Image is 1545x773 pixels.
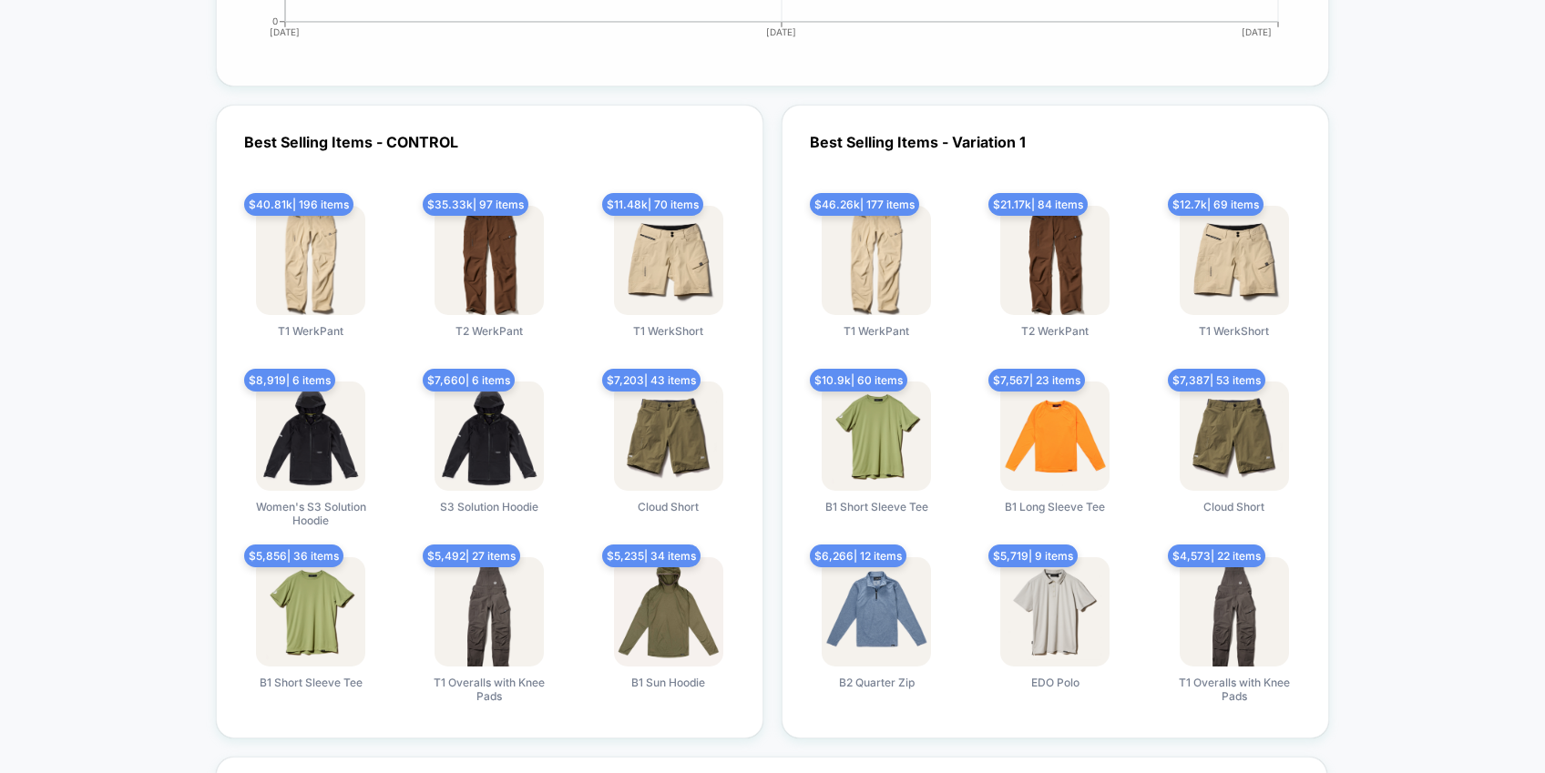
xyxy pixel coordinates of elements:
[1005,500,1105,530] span: B1 Long Sleeve Tee
[602,193,703,216] span: $ 11.48k | 70 items
[1243,26,1273,37] tspan: [DATE]
[423,544,520,567] span: $ 5,492 | 27 items
[1168,544,1265,567] span: $ 4,573 | 22 items
[1000,381,1110,491] img: produt
[633,324,703,354] span: T1 WerkShort
[440,500,538,530] span: S3 Solution Hoodie
[1199,324,1269,354] span: T1 WerkShort
[1168,193,1264,216] span: $ 12.7k | 69 items
[1031,676,1079,706] span: EDO Polo
[435,381,544,491] img: produt
[822,381,931,491] img: produt
[614,381,723,491] img: produt
[1000,206,1110,315] img: produt
[1180,206,1289,315] img: produt
[614,557,723,666] img: produt
[421,676,558,706] span: T1 Overalls with Knee Pads
[810,544,906,567] span: $ 6,266 | 12 items
[767,26,797,37] tspan: [DATE]
[1166,676,1303,706] span: T1 Overalls with Knee Pads
[602,544,701,567] span: $ 5,235 | 34 items
[455,324,523,354] span: T2 WerkPant
[810,193,919,216] span: $ 46.26k | 177 items
[256,206,365,315] img: produt
[270,26,300,37] tspan: [DATE]
[614,206,723,315] img: produt
[435,557,544,666] img: produt
[423,193,528,216] span: $ 35.33k | 97 items
[822,557,931,666] img: produt
[260,676,363,706] span: B1 Short Sleeve Tee
[844,324,909,354] span: T1 WerkPant
[602,369,701,392] span: $ 7,203 | 43 items
[822,206,931,315] img: produt
[242,500,379,530] span: Women's S3 Solution Hoodie
[988,193,1088,216] span: $ 21.17k | 84 items
[988,369,1085,392] span: $ 7,567 | 23 items
[244,369,335,392] span: $ 8,919 | 6 items
[256,557,365,666] img: produt
[435,206,544,315] img: produt
[988,544,1078,567] span: $ 5,719 | 9 items
[1021,324,1089,354] span: T2 WerkPant
[278,324,343,354] span: T1 WerkPant
[423,369,515,392] span: $ 7,660 | 6 items
[825,500,928,530] span: B1 Short Sleeve Tee
[839,676,915,706] span: B2 Quarter Zip
[256,381,365,491] img: produt
[631,676,705,706] span: B1 Sun Hoodie
[1180,557,1289,666] img: produt
[810,369,907,392] span: $ 10.9k | 60 items
[638,500,699,530] span: Cloud Short
[244,193,353,216] span: $ 40.81k | 196 items
[1203,500,1264,530] span: Cloud Short
[1168,369,1265,392] span: $ 7,387 | 53 items
[272,15,278,26] tspan: 0
[1000,557,1110,666] img: produt
[1180,381,1289,491] img: produt
[244,544,343,567] span: $ 5,856 | 36 items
